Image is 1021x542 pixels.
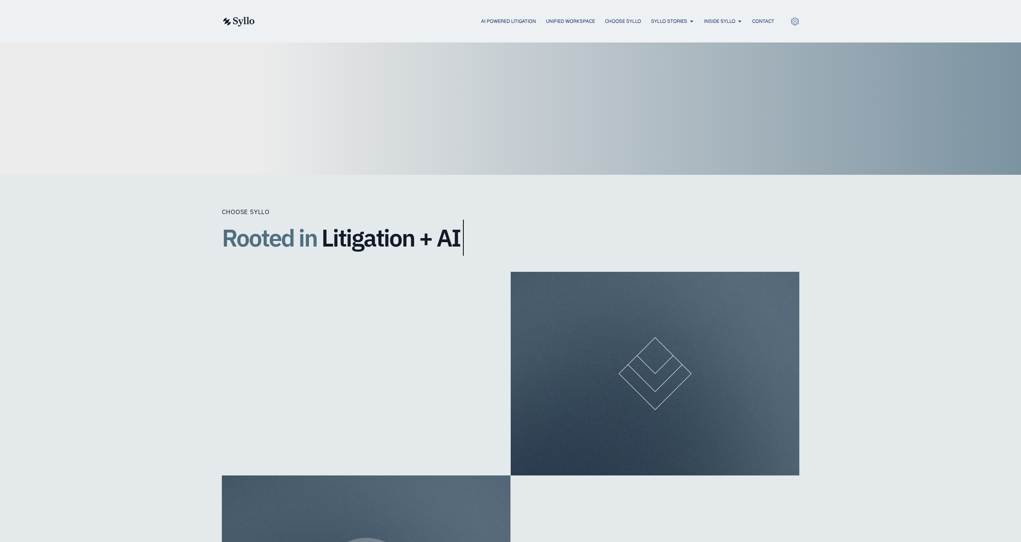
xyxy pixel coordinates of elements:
a: AI Powered Litigation [481,18,536,25]
a: Choose Syllo [605,18,641,25]
span: Rooted in [222,220,317,256]
a: Syllo Stories [651,18,687,25]
a: Unified Workspace [546,18,595,25]
div: Choose Syllo [222,207,543,216]
div: Menu Toggle [271,18,774,25]
nav: Menu [271,18,774,25]
a: Inside Syllo [704,18,735,25]
span: Litigation + AI [321,224,460,251]
img: syllo [222,17,255,26]
a: Contact [752,18,774,25]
